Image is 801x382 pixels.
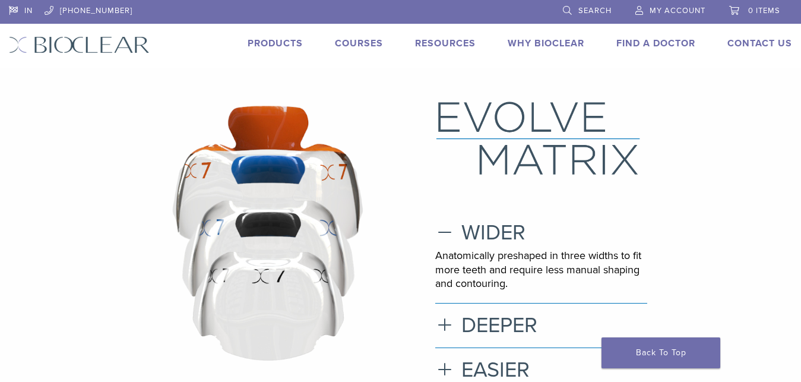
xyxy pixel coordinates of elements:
span: My Account [650,6,705,15]
a: Why Bioclear [508,37,584,49]
a: Products [248,37,303,49]
p: Anatomically preshaped in three widths to fit more teeth and require less manual shaping and cont... [435,249,647,291]
a: Find A Doctor [616,37,695,49]
h3: DEEPER [435,312,647,338]
img: Bioclear [9,36,150,53]
a: Resources [415,37,476,49]
a: Courses [335,37,383,49]
a: Contact Us [727,37,792,49]
span: Search [578,6,612,15]
h3: WIDER [435,220,647,245]
span: 0 items [748,6,780,15]
a: Back To Top [601,337,720,368]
